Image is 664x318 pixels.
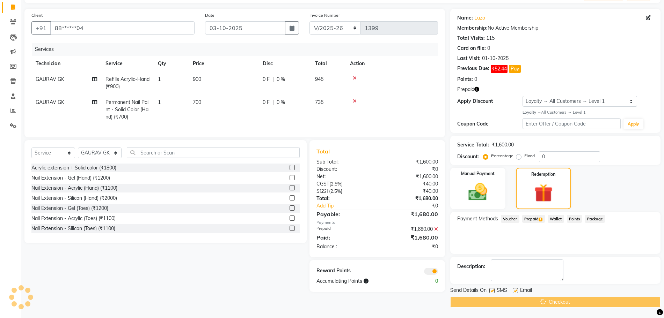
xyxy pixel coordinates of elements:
span: Wallet [548,215,564,223]
div: No Active Membership [457,24,654,32]
div: 0 [487,45,490,52]
span: 945 [315,76,323,82]
div: Nail Extension - Gel (Hand) (₹1200) [31,174,110,182]
span: Email [520,287,532,295]
div: Name: [457,14,473,22]
div: ₹1,680.00 [377,226,443,233]
div: 01-10-2025 [482,55,509,62]
label: Invoice Number [309,12,340,18]
div: Total Visits: [457,35,485,42]
span: 735 [315,99,323,105]
div: ₹40.00 [377,188,443,195]
div: Nail Extension - Silicon (Hand) (₹2000) [31,195,117,202]
span: 2.5% [330,188,341,194]
span: 700 [193,99,201,105]
input: Search or Scan [127,147,300,158]
span: SMS [497,287,507,295]
span: 0 % [277,99,285,106]
span: Refills Acrylic-Hand (₹900) [105,76,149,90]
div: ₹1,600.00 [492,141,514,149]
div: 115 [486,35,495,42]
label: Date [205,12,214,18]
div: Sub Total: [311,158,377,166]
div: ₹1,600.00 [377,158,443,166]
div: Accumulating Points [311,278,410,285]
label: Percentage [491,153,513,159]
div: ₹1,600.00 [377,173,443,180]
span: 1 [539,218,542,222]
div: Paid: [311,233,377,242]
th: Disc [258,56,311,71]
a: Add Tip [311,202,388,210]
div: Acrylic extension + Solid color (₹1800) [31,164,116,172]
div: ₹0 [388,202,443,210]
div: Last Visit: [457,55,481,62]
div: Net: [311,173,377,180]
span: Total [316,148,333,155]
div: Discount: [311,166,377,173]
label: Client [31,12,43,18]
img: _cash.svg [462,181,493,203]
th: Total [311,56,346,71]
span: GAURAV GK [36,99,64,105]
div: Prepaid [311,226,377,233]
div: ( ) [311,180,377,188]
input: Search by Name/Mobile/Email/Code [50,21,195,35]
div: Reward Points [311,267,377,275]
span: GAURAV GK [36,76,64,82]
label: Redemption [531,171,555,177]
span: Permanent Nail Paint - Solid Color (Hand) (₹700) [105,99,148,120]
div: Nail Extension - Gel (Toes) (₹1200) [31,205,108,212]
div: Services [32,43,443,56]
span: Package [585,215,605,223]
span: | [272,99,274,106]
div: ₹1,680.00 [377,210,443,218]
div: Service Total: [457,141,489,149]
th: Technician [31,56,101,71]
th: Action [346,56,438,71]
th: Price [189,56,258,71]
div: Card on file: [457,45,486,52]
label: Fixed [524,153,535,159]
div: Previous Due: [457,65,489,73]
div: All Customers → Level 1 [523,109,654,115]
div: ₹40.00 [377,180,443,188]
strong: Loyalty → [523,110,541,115]
button: Pay [509,65,521,73]
div: 0 [410,278,443,285]
span: Prepaid [457,86,474,93]
div: Coupon Code [457,120,523,128]
div: ( ) [311,188,377,195]
span: 1 [158,99,161,105]
th: Qty [154,56,189,71]
div: ₹0 [377,166,443,173]
div: Nail Extension - Acrylic (Toes) (₹1100) [31,215,116,222]
div: Description: [457,263,485,270]
th: Service [101,56,154,71]
button: Apply [623,119,643,129]
span: 1 [158,76,161,82]
button: +91 [31,21,51,35]
a: Luzo [474,14,485,22]
div: 0 [474,76,477,83]
div: ₹0 [377,243,443,250]
span: SGST [316,188,329,194]
span: 900 [193,76,201,82]
span: CGST [316,181,329,187]
span: Voucher [501,215,519,223]
img: _gift.svg [528,182,558,204]
span: | [272,76,274,83]
div: Payments [316,220,438,226]
span: 0 F [263,99,270,106]
span: Send Details On [450,287,487,295]
span: ₹52.44 [491,65,508,73]
label: Manual Payment [461,171,495,177]
div: Balance : [311,243,377,250]
div: Discount: [457,153,479,160]
div: Membership: [457,24,488,32]
span: Prepaid [522,215,545,223]
div: Points: [457,76,473,83]
input: Enter Offer / Coupon Code [523,118,621,129]
div: Nail Extension - Acrylic (Hand) (₹1100) [31,184,117,192]
div: ₹1,680.00 [377,233,443,242]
